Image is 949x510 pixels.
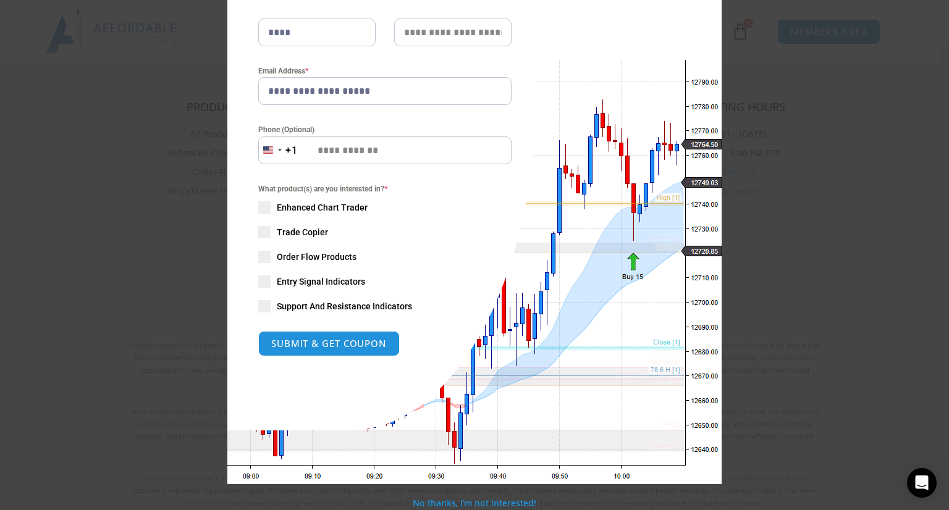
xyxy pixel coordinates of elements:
label: Enhanced Chart Trader [258,201,512,214]
label: Support And Resistance Indicators [258,300,512,312]
label: Trade Copier [258,226,512,238]
span: Support And Resistance Indicators [277,300,412,312]
span: Order Flow Products [277,251,356,263]
span: What product(s) are you interested in? [258,183,512,195]
div: +1 [285,143,298,159]
span: Trade Copier [277,226,328,238]
label: Phone (Optional) [258,123,512,136]
label: Order Flow Products [258,251,512,263]
span: Enhanced Chart Trader [277,201,368,214]
button: SUBMIT & GET COUPON [258,331,400,356]
button: Selected country [258,136,298,164]
div: Open Intercom Messenger [907,468,937,498]
a: No thanks, I’m not interested! [413,497,536,509]
label: Entry Signal Indicators [258,275,512,288]
span: Entry Signal Indicators [277,275,365,288]
label: Email Address [258,65,512,77]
